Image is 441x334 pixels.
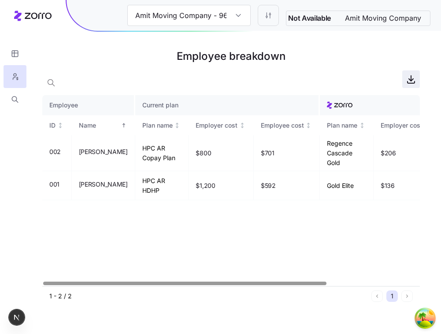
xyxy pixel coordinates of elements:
th: Employee [42,95,135,115]
td: HPC AR HDHP [135,171,189,200]
th: Employee costNot sorted [254,115,320,136]
th: Plan nameNot sorted [320,115,374,136]
div: Name [79,121,119,130]
span: 002 [49,147,61,156]
div: Not sorted [239,122,245,128]
span: $1,200 [196,181,215,190]
div: Plan name [327,121,357,130]
td: Gold Elite [320,171,374,200]
th: IDNot sorted [42,115,72,136]
div: Sorted ascending [121,122,127,128]
th: Current plan [135,95,320,115]
span: 001 [49,180,59,189]
span: $136 [381,181,395,190]
span: $206 [381,149,396,158]
span: [PERSON_NAME] [79,180,128,189]
span: $592 [261,181,276,190]
div: ID [49,121,56,130]
span: $701 [261,149,274,158]
div: Employee cost [261,121,304,130]
button: Next page [401,290,413,302]
button: Previous page [371,290,383,302]
th: Employer costNot sorted [189,115,254,136]
td: HPC AR Copay Plan [135,135,189,171]
div: Plan name [142,121,173,130]
div: Not sorted [174,122,180,128]
div: Not sorted [359,122,365,128]
span: [PERSON_NAME] [79,147,128,156]
th: NameSorted ascending [72,115,135,136]
div: Employer cost [196,121,237,130]
span: $800 [196,149,211,158]
button: 1 [386,290,398,302]
span: Amit Moving Company [338,13,428,24]
td: Regence Cascade Gold [320,135,374,171]
th: Employer costNot sorted [374,115,439,136]
div: Employer cost [381,121,422,130]
div: 1 - 2 / 2 [49,292,368,301]
div: Not sorted [305,122,311,128]
div: Not sorted [57,122,63,128]
button: Settings [258,5,279,26]
h1: Employee breakdown [42,46,420,67]
th: Plan nameNot sorted [135,115,189,136]
button: Open Tanstack query devtools [416,309,434,327]
span: Not Available [288,13,331,24]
